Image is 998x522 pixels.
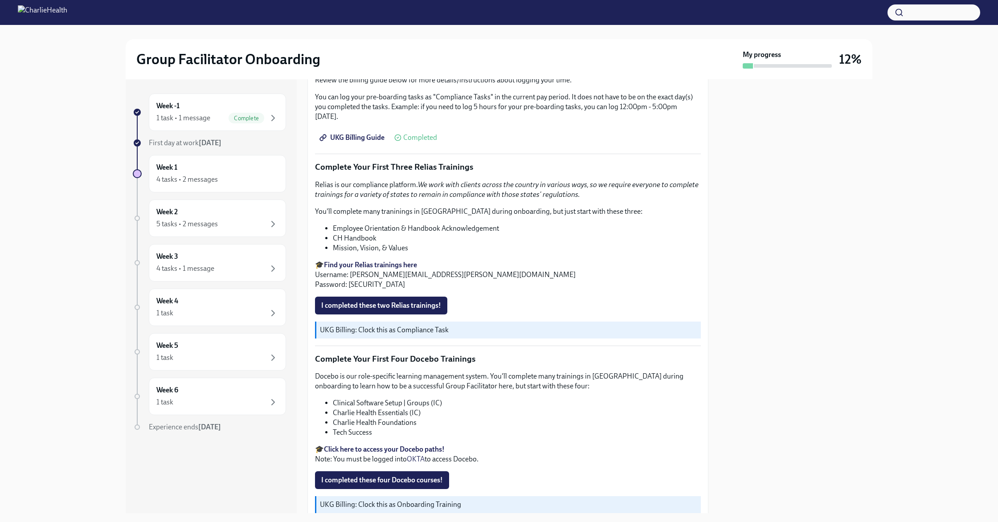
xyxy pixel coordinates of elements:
p: Complete Your First Four Docebo Trainings [315,353,701,365]
div: 1 task [156,353,173,363]
div: 1 task [156,308,173,318]
p: You can log your pre-boarding tasks as "Compliance Tasks" in the current pay period. It does not ... [315,92,701,122]
span: First day at work [149,139,221,147]
h6: Week 1 [156,163,177,172]
div: 1 task • 1 message [156,113,210,123]
span: Completed [403,134,437,141]
p: You'll complete many traninings in [GEOGRAPHIC_DATA] during onboarding, but just start with these... [315,207,701,216]
h6: Week 5 [156,341,178,351]
a: UKG Billing Guide [315,129,391,147]
p: Review the billing guide below for more details/instructions about logging your time. [315,75,701,85]
a: Week 41 task [133,289,286,326]
li: Charlie Health Essentials (IC) [333,408,701,418]
span: I completed these four Docebo courses! [321,476,443,485]
a: Week 25 tasks • 2 messages [133,200,286,237]
div: 4 tasks • 2 messages [156,175,218,184]
div: 4 tasks • 1 message [156,264,214,273]
h3: 12% [839,51,862,67]
a: Click here to access your Docebo paths! [324,445,445,453]
em: We work with clients across the country in various ways, so we require everyone to complete train... [315,180,699,199]
a: Week 61 task [133,378,286,415]
a: Week 14 tasks • 2 messages [133,155,286,192]
li: Mission, Vision, & Values [333,243,701,253]
span: I completed these two Relias trainings! [321,301,441,310]
h6: Week 2 [156,207,178,217]
li: Charlie Health Foundations [333,418,701,428]
span: Complete [229,115,264,122]
li: CH Handbook [333,233,701,243]
p: 🎓 Username: [PERSON_NAME][EMAIL_ADDRESS][PERSON_NAME][DOMAIN_NAME] Password: [SECURITY_DATA] [315,260,701,290]
p: UKG Billing: Clock this as Onboarding Training [320,500,697,510]
strong: [DATE] [198,423,221,431]
h6: Week 3 [156,252,178,261]
div: 1 task [156,397,173,407]
a: Find your Relias trainings here [324,261,417,269]
a: Week 51 task [133,333,286,371]
strong: [DATE] [199,139,221,147]
a: First day at work[DATE] [133,138,286,148]
strong: My progress [743,50,781,60]
li: Employee Orientation & Handbook Acknowledgement [333,224,701,233]
span: Experience ends [149,423,221,431]
a: Week 34 tasks • 1 message [133,244,286,281]
h2: Group Facilitator Onboarding [136,50,320,68]
p: Complete Your First Three Relias Trainings [315,161,701,173]
button: I completed these two Relias trainings! [315,297,447,314]
li: Clinical Software Setup | Groups (IC) [333,398,701,408]
div: 5 tasks • 2 messages [156,219,218,229]
p: Docebo is our role-specific learning management system. You'll complete many trainings in [GEOGRA... [315,371,701,391]
p: UKG Billing: Clock this as Compliance Task [320,325,697,335]
h6: Week 6 [156,385,178,395]
span: UKG Billing Guide [321,133,384,142]
h6: Week -1 [156,101,180,111]
button: I completed these four Docebo courses! [315,471,449,489]
a: Week -11 task • 1 messageComplete [133,94,286,131]
li: Tech Success [333,428,701,437]
p: Relias is our compliance platform. [315,180,701,200]
h6: Week 4 [156,296,178,306]
p: 🎓 Note: You must be logged into to access Docebo. [315,445,701,464]
a: OKTA [407,455,425,463]
img: CharlieHealth [18,5,67,20]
